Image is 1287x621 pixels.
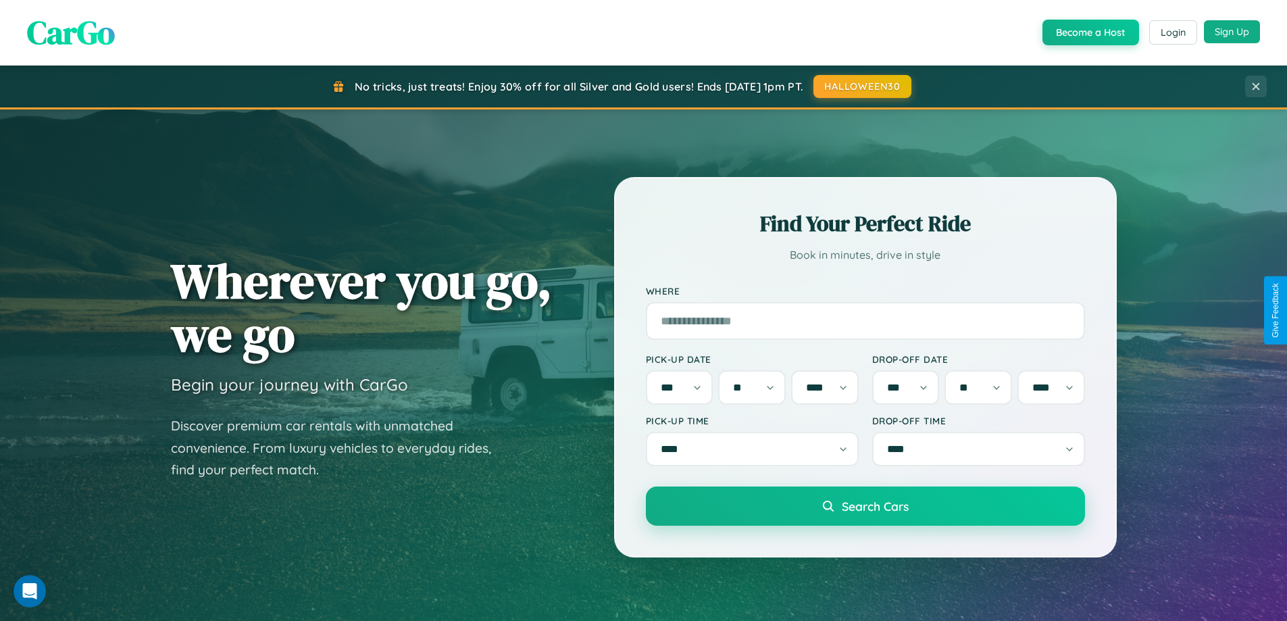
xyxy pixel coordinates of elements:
button: HALLOWEEN30 [813,75,911,98]
span: No tricks, just treats! Enjoy 30% off for all Silver and Gold users! Ends [DATE] 1pm PT. [355,80,803,93]
button: Sign Up [1204,20,1260,43]
label: Pick-up Date [646,353,859,365]
button: Search Cars [646,487,1085,526]
h1: Wherever you go, we go [171,254,552,361]
span: CarGo [27,10,115,55]
iframe: Intercom live chat [14,575,46,607]
div: Give Feedback [1271,283,1280,338]
span: Search Cars [842,499,909,514]
p: Book in minutes, drive in style [646,245,1085,265]
label: Drop-off Date [872,353,1085,365]
label: Where [646,285,1085,297]
h2: Find Your Perfect Ride [646,209,1085,239]
h3: Begin your journey with CarGo [171,374,408,395]
label: Pick-up Time [646,415,859,426]
button: Become a Host [1042,20,1139,45]
button: Login [1149,20,1197,45]
label: Drop-off Time [872,415,1085,426]
p: Discover premium car rentals with unmatched convenience. From luxury vehicles to everyday rides, ... [171,415,509,481]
